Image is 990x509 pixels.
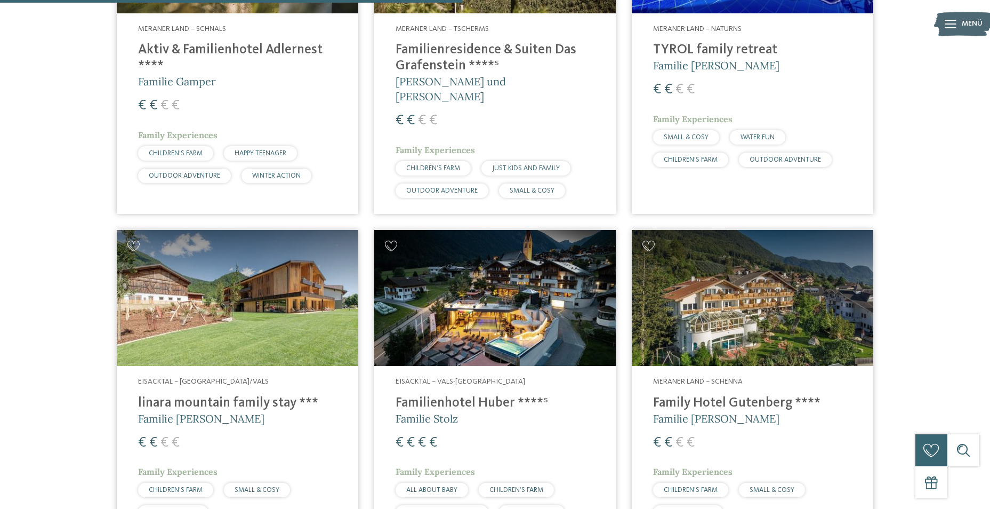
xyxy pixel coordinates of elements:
span: € [160,99,168,113]
span: CHILDREN’S FARM [406,165,460,172]
span: WINTER ACTION [252,172,301,179]
span: € [687,83,695,97]
span: € [149,436,157,450]
span: Familie Stolz [396,412,458,425]
span: Family Experiences [396,466,475,477]
span: WATER FUN [741,134,775,141]
span: € [407,114,415,128]
span: Meraner Land – Tscherms [396,25,489,33]
span: € [653,436,661,450]
span: Meraner Land – Naturns [653,25,742,33]
span: € [675,83,683,97]
img: Familienhotels gesucht? Hier findet ihr die besten! [117,230,358,366]
span: SMALL & COSY [510,187,554,194]
h4: Familienresidence & Suiten Das Grafenstein ****ˢ [396,42,594,74]
span: € [138,99,146,113]
span: HAPPY TEENAGER [235,150,286,157]
span: Familie [PERSON_NAME] [138,412,264,425]
span: € [429,114,437,128]
span: OUTDOOR ADVENTURE [406,187,478,194]
span: € [418,114,426,128]
span: € [418,436,426,450]
h4: Family Hotel Gutenberg **** [653,395,852,411]
span: € [172,99,180,113]
span: CHILDREN’S FARM [149,150,203,157]
span: Familie Gamper [138,75,216,88]
span: Eisacktal – Vals-[GEOGRAPHIC_DATA] [396,378,525,385]
span: OUTDOOR ADVENTURE [750,156,821,163]
span: ALL ABOUT BABY [406,487,457,494]
span: Family Experiences [653,466,733,477]
span: JUST KIDS AND FAMILY [492,165,560,172]
span: € [160,436,168,450]
span: € [664,436,672,450]
span: € [396,436,404,450]
span: SMALL & COSY [750,487,794,494]
span: € [138,436,146,450]
img: Family Hotel Gutenberg **** [632,230,873,366]
h4: Aktiv & Familienhotel Adlernest **** [138,42,337,74]
span: € [664,83,672,97]
span: OUTDOOR ADVENTURE [149,172,220,179]
h4: Familienhotel Huber ****ˢ [396,395,594,411]
span: € [429,436,437,450]
span: € [407,436,415,450]
h4: linara mountain family stay *** [138,395,337,411]
img: Familienhotels gesucht? Hier findet ihr die besten! [374,230,616,366]
span: € [149,99,157,113]
span: CHILDREN’S FARM [149,487,203,494]
span: Familie [PERSON_NAME] [653,412,779,425]
span: Meraner Land – Schenna [653,378,743,385]
span: CHILDREN’S FARM [664,156,718,163]
span: € [675,436,683,450]
span: Familie [PERSON_NAME] [653,59,779,72]
span: Meraner Land – Schnals [138,25,226,33]
span: SMALL & COSY [664,134,709,141]
span: € [396,114,404,128]
span: Family Experiences [138,130,218,140]
span: € [653,83,661,97]
span: € [687,436,695,450]
h4: TYROL family retreat [653,42,852,58]
span: [PERSON_NAME] und [PERSON_NAME] [396,75,506,103]
span: € [172,436,180,450]
span: CHILDREN’S FARM [664,487,718,494]
span: Family Experiences [138,466,218,477]
span: Family Experiences [396,145,475,155]
span: SMALL & COSY [235,487,279,494]
span: Family Experiences [653,114,733,124]
span: CHILDREN’S FARM [489,487,543,494]
span: Eisacktal – [GEOGRAPHIC_DATA]/Vals [138,378,269,385]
